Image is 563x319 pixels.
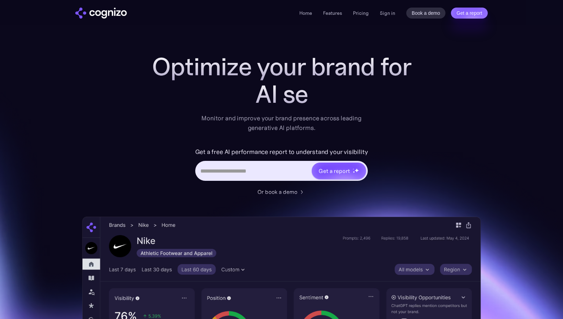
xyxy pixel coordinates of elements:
label: Get a free AI performance report to understand your visibility [195,146,368,157]
a: Or book a demo [257,188,306,196]
div: Or book a demo [257,188,297,196]
div: Get a report [319,167,350,175]
div: Monitor and improve your brand presence across leading generative AI platforms. [197,113,366,133]
img: star [354,168,359,173]
form: Hero URL Input Form [195,146,368,184]
a: Home [299,10,312,16]
a: Features [323,10,342,16]
img: star [353,168,354,169]
h1: Optimize your brand for [144,53,419,80]
a: Get a reportstarstarstar [311,162,367,180]
a: Sign in [380,9,395,17]
div: AI se [144,80,419,108]
a: Get a report [451,8,488,19]
img: cognizo logo [75,8,127,19]
a: Book a demo [406,8,446,19]
img: star [353,171,355,173]
a: Pricing [353,10,369,16]
a: home [75,8,127,19]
